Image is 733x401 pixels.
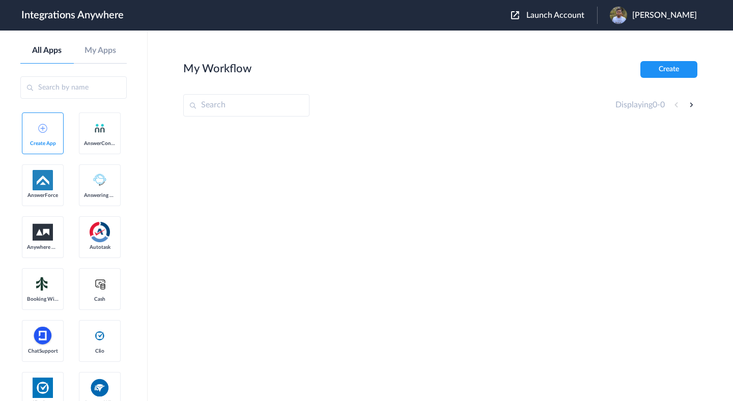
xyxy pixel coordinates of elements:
[90,378,110,397] img: connectwise.png
[27,296,59,302] span: Booking Widget
[94,278,106,290] img: cash-logo.svg
[90,170,110,190] img: Answering_service.png
[632,11,697,20] span: [PERSON_NAME]
[38,124,47,133] img: add-icon.svg
[33,224,53,241] img: aww.png
[660,101,665,109] span: 0
[84,140,116,147] span: AnswerConnect
[27,244,59,250] span: Anywhere Works
[84,192,116,198] span: Answering Service
[21,9,124,21] h1: Integrations Anywhere
[94,122,106,134] img: answerconnect-logo.svg
[511,11,597,20] button: Launch Account
[615,100,665,110] h4: Displaying -
[33,170,53,190] img: af-app-logo.svg
[27,348,59,354] span: ChatSupport
[27,140,59,147] span: Create App
[610,7,627,24] img: 00100sportrait-00100-burst20211016161011148-cover-01-2.jpeg
[84,244,116,250] span: Autotask
[183,62,251,75] h2: My Workflow
[640,61,697,78] button: Create
[84,296,116,302] span: Cash
[20,76,127,99] input: Search by name
[74,46,127,55] a: My Apps
[526,11,584,19] span: Launch Account
[94,330,106,342] img: clio-logo.svg
[90,222,110,242] img: autotask.png
[33,275,53,293] img: Setmore_Logo.svg
[20,46,74,55] a: All Apps
[84,348,116,354] span: Clio
[653,101,657,109] span: 0
[183,94,309,117] input: Search
[511,11,519,19] img: launch-acct-icon.svg
[33,378,53,398] img: Clio.jpg
[27,192,59,198] span: AnswerForce
[33,326,53,346] img: chatsupport-icon.svg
